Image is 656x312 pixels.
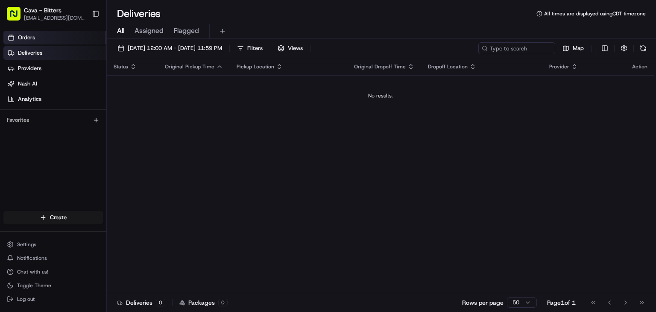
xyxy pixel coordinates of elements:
[26,155,91,162] span: Wisdom [PERSON_NAME]
[462,298,504,307] p: Rows per page
[3,238,103,250] button: Settings
[179,298,228,307] div: Packages
[3,293,103,305] button: Log out
[428,63,468,70] span: Dropoff Location
[128,44,222,52] span: [DATE] 12:00 AM - [DATE] 11:59 PM
[60,211,103,218] a: Powered byPylon
[26,132,58,139] span: Cava Bitters
[17,296,35,303] span: Log out
[18,81,33,97] img: 4920774857489_3d7f54699973ba98c624_72.jpg
[117,7,161,21] h1: Deliveries
[549,63,569,70] span: Provider
[18,80,37,88] span: Nash AI
[17,191,65,199] span: Knowledge Base
[573,44,584,52] span: Map
[17,241,36,248] span: Settings
[9,124,22,138] img: Cava Bitters
[9,191,15,198] div: 📗
[18,49,42,57] span: Deliveries
[156,299,165,306] div: 0
[544,10,646,17] span: All times are displayed using CDT timezone
[288,44,303,52] span: Views
[559,42,588,54] button: Map
[9,8,26,25] img: Nash
[117,298,165,307] div: Deliveries
[274,42,307,54] button: Views
[632,63,647,70] div: Action
[60,132,63,139] span: •
[38,90,117,97] div: We're available if you need us!
[165,63,214,70] span: Original Pickup Time
[110,92,651,99] div: No results.
[97,155,115,162] span: [DATE]
[9,81,24,97] img: 1736555255976-a54dd68f-1ca7-489b-9aae-adbdc363a1c4
[3,31,106,44] a: Orders
[3,3,88,24] button: Cava - Bitters[EMAIL_ADDRESS][DOMAIN_NAME]
[145,84,155,94] button: Start new chat
[218,299,228,306] div: 0
[135,26,164,36] span: Assigned
[3,252,103,264] button: Notifications
[637,42,649,54] button: Refresh
[17,156,24,162] img: 1736555255976-a54dd68f-1ca7-489b-9aae-adbdc363a1c4
[18,95,41,103] span: Analytics
[9,34,155,47] p: Welcome 👋
[354,63,406,70] span: Original Dropoff Time
[233,42,266,54] button: Filters
[3,280,103,291] button: Toggle Theme
[3,113,103,127] div: Favorites
[9,111,57,118] div: Past conversations
[69,187,141,203] a: 💻API Documentation
[3,46,106,60] a: Deliveries
[3,266,103,278] button: Chat with us!
[24,6,61,15] button: Cava - Bitters
[22,55,141,64] input: Clear
[38,81,140,90] div: Start new chat
[3,77,106,91] a: Nash AI
[9,147,22,164] img: Wisdom Oko
[547,298,576,307] div: Page 1 of 1
[174,26,199,36] span: Flagged
[3,62,106,75] a: Providers
[117,26,124,36] span: All
[85,212,103,218] span: Pylon
[114,42,226,54] button: [DATE] 12:00 AM - [DATE] 11:59 PM
[17,255,47,262] span: Notifications
[5,187,69,203] a: 📗Knowledge Base
[93,155,96,162] span: •
[18,34,35,41] span: Orders
[24,15,85,21] button: [EMAIL_ADDRESS][DOMAIN_NAME]
[3,92,106,106] a: Analytics
[3,211,103,224] button: Create
[17,282,51,289] span: Toggle Theme
[18,65,41,72] span: Providers
[81,191,137,199] span: API Documentation
[72,191,79,198] div: 💻
[237,63,274,70] span: Pickup Location
[132,109,155,119] button: See all
[17,268,48,275] span: Chat with us!
[50,214,67,221] span: Create
[478,42,555,54] input: Type to search
[114,63,128,70] span: Status
[64,132,82,139] span: [DATE]
[247,44,263,52] span: Filters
